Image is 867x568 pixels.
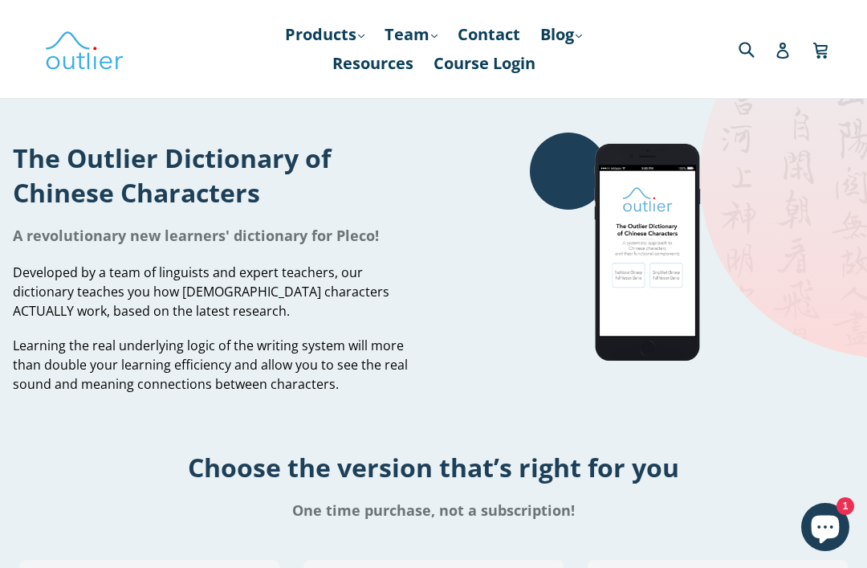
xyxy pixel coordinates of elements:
[277,20,372,49] a: Products
[324,49,421,78] a: Resources
[44,26,124,72] img: Outlier Linguistics
[13,264,389,320] span: Developed by a team of linguists and expert teachers, our dictionary teaches you how [DEMOGRAPHIC...
[796,503,854,555] inbox-online-store-chat: Shopify online store chat
[425,49,543,78] a: Course Login
[13,337,408,393] span: Learning the real underlying logic of the writing system will more than double your learning effi...
[13,226,421,245] h1: A revolutionary new learners' dictionary for Pleco!
[377,20,446,49] a: Team
[735,32,779,65] input: Search
[13,141,421,210] h1: The Outlier Dictionary of Chinese Characters
[532,20,590,49] a: Blog
[450,20,528,49] a: Contact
